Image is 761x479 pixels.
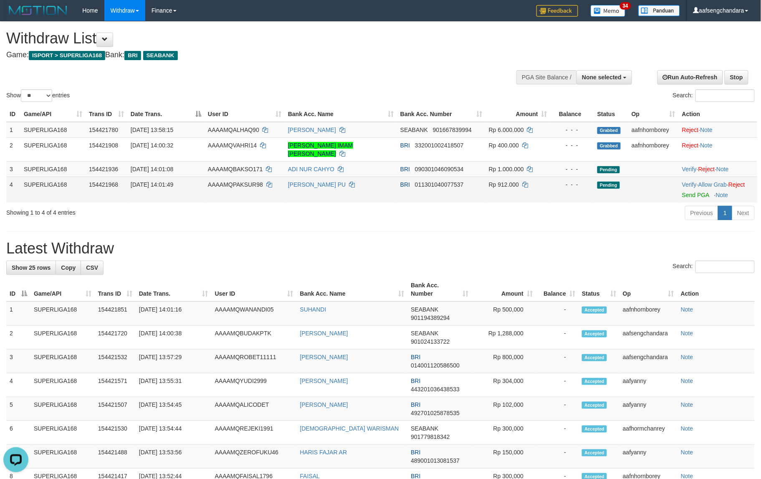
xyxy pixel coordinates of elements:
[95,397,136,421] td: 154421507
[594,106,628,122] th: Status
[400,166,410,172] span: BRI
[411,354,420,360] span: BRI
[400,142,410,149] span: BRI
[300,449,347,456] a: HARIS FAJAR AR
[212,278,297,302] th: User ID: activate to sort column ascending
[536,278,579,302] th: Balance: activate to sort column ascending
[20,122,86,138] td: SUPERLIGA168
[300,378,348,384] a: [PERSON_NAME]
[728,181,745,188] a: Reject
[619,326,678,350] td: aafsengchandara
[136,445,212,469] td: [DATE] 13:53:56
[6,51,499,59] h4: Game: Bank:
[619,278,678,302] th: Op: activate to sort column ascending
[628,137,679,161] td: aafnhornborey
[732,206,755,220] a: Next
[681,306,693,313] a: Note
[472,326,536,350] td: Rp 1,288,000
[208,142,257,149] span: AAAAMQVAHRI14
[551,106,594,122] th: Balance
[411,362,460,369] span: Copy 014001120586500 to clipboard
[131,127,173,133] span: [DATE] 13:58:15
[6,122,20,138] td: 1
[30,397,95,421] td: SUPERLIGA168
[579,278,619,302] th: Status: activate to sort column ascending
[95,278,136,302] th: Trans ID: activate to sort column ascending
[678,278,755,302] th: Action
[415,181,464,188] span: Copy 011301040077537 to clipboard
[6,421,30,445] td: 6
[212,445,297,469] td: AAAAMQZEROFUKU46
[679,177,757,203] td: · ·
[20,177,86,203] td: SUPERLIGA168
[56,261,81,275] a: Copy
[695,89,755,102] input: Search:
[597,182,620,189] span: Pending
[212,421,297,445] td: AAAAMQREJEKI1991
[288,127,336,133] a: [PERSON_NAME]
[472,397,536,421] td: Rp 102,000
[95,445,136,469] td: 154421488
[619,421,678,445] td: aafhormchanrey
[20,161,86,177] td: SUPERLIGA168
[208,127,259,133] span: AAAAMQALHAQ90
[407,278,472,302] th: Bank Acc. Number: activate to sort column ascending
[30,445,95,469] td: SUPERLIGA168
[582,378,607,385] span: Accepted
[411,433,450,440] span: Copy 901779818342 to clipboard
[489,127,524,133] span: Rp 6.000.000
[700,127,713,133] a: Note
[679,106,757,122] th: Action
[638,5,680,16] img: panduan.png
[212,373,297,397] td: AAAAMQYUDI2999
[433,127,472,133] span: Copy 901667839994 to clipboard
[619,397,678,421] td: aafyanny
[536,373,579,397] td: -
[411,425,438,432] span: SEABANK
[95,373,136,397] td: 154421571
[6,397,30,421] td: 5
[300,354,348,360] a: [PERSON_NAME]
[136,350,212,373] td: [DATE] 13:57:29
[397,106,485,122] th: Bank Acc. Number: activate to sort column ascending
[682,166,697,172] a: Verify
[95,350,136,373] td: 154421532
[212,397,297,421] td: AAAAMQALICODET
[411,457,460,464] span: Copy 489001013081537 to clipboard
[212,350,297,373] td: AAAAMQROBET11111
[20,106,86,122] th: Game/API: activate to sort column ascending
[681,354,693,360] a: Note
[6,326,30,350] td: 2
[300,330,348,337] a: [PERSON_NAME]
[136,421,212,445] td: [DATE] 13:54:44
[597,166,620,173] span: Pending
[536,421,579,445] td: -
[300,425,399,432] a: [DEMOGRAPHIC_DATA] WARISMAN
[6,30,499,47] h1: Withdraw List
[136,326,212,350] td: [DATE] 14:00:38
[411,378,420,384] span: BRI
[619,350,678,373] td: aafsengchandara
[95,326,136,350] td: 154421720
[136,397,212,421] td: [DATE] 13:54:45
[582,426,607,433] span: Accepted
[485,106,551,122] th: Amount: activate to sort column ascending
[554,126,591,134] div: - - -
[554,165,591,173] div: - - -
[554,180,591,189] div: - - -
[411,401,420,408] span: BRI
[576,70,632,84] button: None selected
[288,181,346,188] a: [PERSON_NAME] PU
[6,261,56,275] a: Show 25 rows
[489,181,519,188] span: Rp 912.000
[472,350,536,373] td: Rp 800,000
[288,166,334,172] a: ADI NUR CAHYO
[300,401,348,408] a: [PERSON_NAME]
[30,278,95,302] th: Game/API: activate to sort column ascending
[411,330,438,337] span: SEABANK
[682,181,697,188] a: Verify
[682,127,699,133] a: Reject
[124,51,141,60] span: BRI
[29,51,105,60] span: ISPORT > SUPERLIGA168
[597,127,621,134] span: Grabbed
